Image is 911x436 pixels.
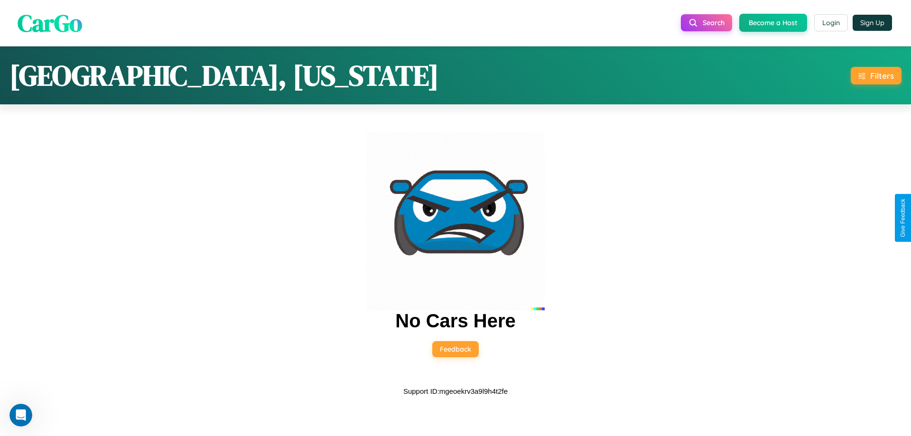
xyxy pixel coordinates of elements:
button: Login [814,14,848,31]
h1: [GEOGRAPHIC_DATA], [US_STATE] [9,56,439,95]
button: Sign Up [853,15,892,31]
img: car [366,132,545,310]
p: Support ID: mgeoekrv3a9l9h4t2fe [403,385,508,398]
span: CarGo [18,6,82,39]
div: Filters [870,71,894,81]
button: Become a Host [739,14,807,32]
span: Search [703,19,725,27]
div: Give Feedback [900,199,906,237]
button: Filters [851,67,902,84]
iframe: Intercom live chat [9,404,32,427]
h2: No Cars Here [395,310,515,332]
button: Feedback [432,341,479,357]
button: Search [681,14,732,31]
